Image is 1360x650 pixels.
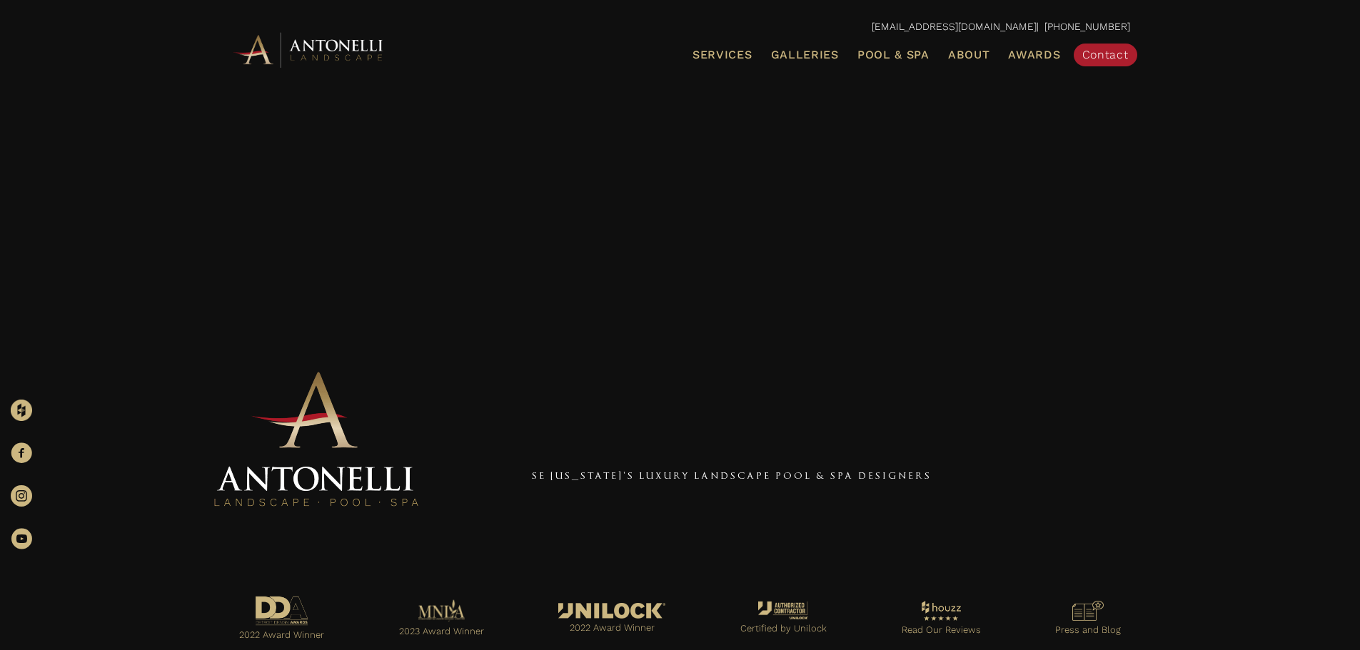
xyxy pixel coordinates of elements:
a: Go to https://antonellilandscape.com/featured-projects/the-white-house/ [535,599,689,640]
img: Houzz [11,400,32,421]
a: Pool & Spa [852,46,935,64]
span: Galleries [771,48,839,61]
span: Pool & Spa [857,48,930,61]
img: Antonelli Horizontal Logo [231,30,388,69]
a: Galleries [765,46,845,64]
a: Go to https://antonellilandscape.com/unilock-authorized-contractor/ [717,598,850,641]
p: | [PHONE_NUMBER] [231,18,1130,36]
a: Go to https://antonellilandscape.com/press-media/ [1032,597,1144,642]
img: Antonelli Stacked Logo [209,366,423,514]
a: About [942,46,996,64]
span: Awards [1008,48,1060,61]
a: Services [687,46,758,64]
a: Awards [1002,46,1066,64]
a: Go to https://www.houzz.com/professionals/landscape-architects-and-landscape-designers/antonelli-... [878,597,1004,643]
a: Go to https://antonellilandscape.com/pool-and-spa/executive-sweet/ [216,592,348,647]
a: [EMAIL_ADDRESS][DOMAIN_NAME] [872,21,1037,32]
a: SE [US_STATE]'s Luxury Landscape Pool & Spa Designers [532,469,932,481]
a: Contact [1074,44,1137,66]
span: Contact [1082,48,1129,61]
span: About [948,49,990,61]
a: Go to https://antonellilandscape.com/pool-and-spa/dont-stop-believing/ [376,596,507,644]
span: Services [692,49,752,61]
